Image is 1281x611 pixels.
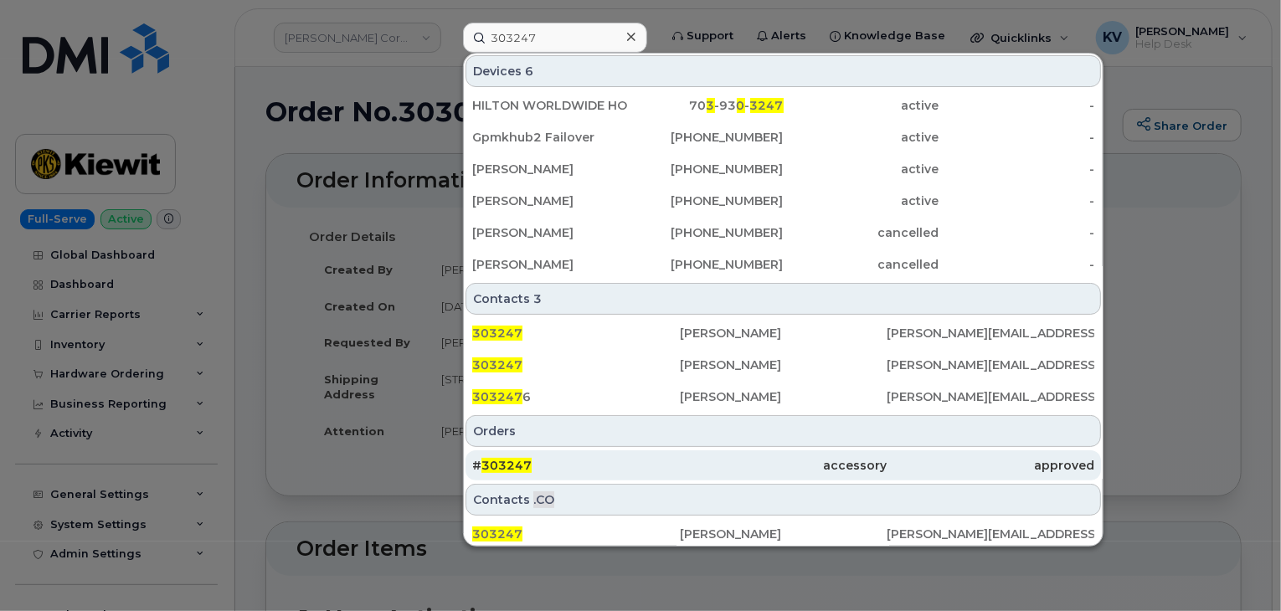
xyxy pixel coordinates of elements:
div: active [784,161,939,177]
div: active [784,97,939,114]
span: 303247 [472,326,522,341]
div: - [939,129,1094,146]
div: - [939,224,1094,241]
span: 3247 [750,98,784,113]
div: HILTON WORLDWIDE HOLDINGS INC. [472,97,628,114]
a: 3032476[PERSON_NAME][PERSON_NAME][EMAIL_ADDRESS][PERSON_NAME][PERSON_NAME][DOMAIN_NAME] [466,382,1101,412]
span: 0 [737,98,745,113]
div: [PERSON_NAME] [472,161,628,177]
div: 70 -93 - [628,97,784,114]
iframe: Messenger Launcher [1208,538,1268,598]
div: [PHONE_NUMBER] [628,193,784,209]
div: [PERSON_NAME] [680,526,887,542]
div: [PERSON_NAME] [472,224,628,241]
span: 3 [533,290,542,307]
div: active [784,193,939,209]
a: [PERSON_NAME][PHONE_NUMBER]active- [466,154,1101,184]
a: HILTON WORLDWIDE HOLDINGS INC.703-930-3247active- [466,90,1101,121]
div: [PERSON_NAME][EMAIL_ADDRESS][PERSON_NAME][PERSON_NAME][DOMAIN_NAME] [887,526,1094,542]
span: 303247 [472,357,522,372]
div: [PERSON_NAME][EMAIL_ADDRESS][PERSON_NAME][PERSON_NAME][DOMAIN_NAME] [887,388,1094,405]
a: 303247[PERSON_NAME][PERSON_NAME][EMAIL_ADDRESS][PERSON_NAME][PERSON_NAME][DOMAIN_NAME] [466,350,1101,380]
div: Gpmkhub2 Failover [472,129,628,146]
div: [PERSON_NAME] [472,193,628,209]
div: [PHONE_NUMBER] [628,129,784,146]
div: Contacts [466,283,1101,315]
span: .CO [533,491,554,508]
div: [PERSON_NAME] [680,357,887,373]
div: [PERSON_NAME] [680,388,887,405]
a: #303247accessoryapproved [466,450,1101,480]
div: 6 [472,388,680,405]
a: Gpmkhub2 Failover[PHONE_NUMBER]active- [466,122,1101,152]
a: [PERSON_NAME][PHONE_NUMBER]cancelled- [466,218,1101,248]
div: [PERSON_NAME] [472,256,628,273]
div: [PERSON_NAME] [680,325,887,341]
div: [PHONE_NUMBER] [628,256,784,273]
div: - [939,161,1094,177]
div: - [939,256,1094,273]
span: 6 [525,63,533,80]
div: - [939,97,1094,114]
div: - [939,193,1094,209]
span: 3 [707,98,715,113]
a: 303247[PERSON_NAME][PERSON_NAME][EMAIL_ADDRESS][PERSON_NAME][PERSON_NAME][DOMAIN_NAME] [466,519,1101,549]
div: # [472,457,680,474]
div: [PHONE_NUMBER] [628,161,784,177]
div: active [784,129,939,146]
div: cancelled [784,224,939,241]
a: [PERSON_NAME][PHONE_NUMBER]active- [466,186,1101,216]
div: [PERSON_NAME][EMAIL_ADDRESS][PERSON_NAME][PERSON_NAME][DOMAIN_NAME] [887,325,1094,341]
div: [PHONE_NUMBER] [628,224,784,241]
div: accessory [680,457,887,474]
div: [PERSON_NAME][EMAIL_ADDRESS][PERSON_NAME][PERSON_NAME][DOMAIN_NAME] [887,357,1094,373]
div: approved [887,457,1094,474]
span: 303247 [472,389,522,404]
div: Devices [466,55,1101,87]
div: Contacts [466,484,1101,516]
span: 303247 [481,458,532,473]
a: [PERSON_NAME][PHONE_NUMBER]cancelled- [466,249,1101,280]
a: 303247[PERSON_NAME][PERSON_NAME][EMAIL_ADDRESS][PERSON_NAME][PERSON_NAME][DOMAIN_NAME] [466,318,1101,348]
span: 303247 [472,526,522,542]
div: cancelled [784,256,939,273]
div: Orders [466,415,1101,447]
